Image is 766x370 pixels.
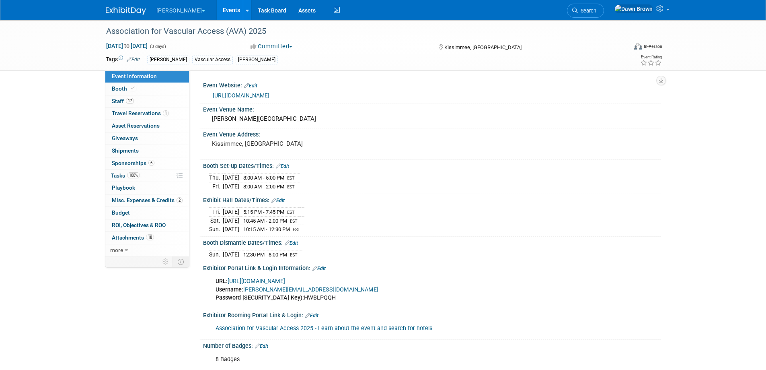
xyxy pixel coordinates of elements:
div: In-Person [643,43,662,50]
div: Vascular Access [192,56,233,64]
a: Budget [105,207,189,219]
td: [DATE] [223,250,239,259]
span: Budget [112,209,130,216]
a: Giveaways [105,132,189,145]
span: Kissimmee, [GEOGRAPHIC_DATA] [444,44,522,50]
span: 2 [177,197,183,203]
img: Format-Inperson.png [634,43,642,50]
td: [DATE] [223,216,239,225]
span: 100% [127,172,140,178]
td: Toggle Event Tabs [173,256,189,267]
span: ROI, Objectives & ROO [112,222,166,228]
span: Playbook [112,184,135,191]
span: Giveaways [112,135,138,141]
span: Tasks [111,172,140,179]
a: Asset Reservations [105,120,189,132]
span: Event Information [112,73,157,79]
div: Exhibitor Portal Link & Login Information: [203,262,661,273]
a: Association for Vascular Access 2025 - Learn about the event and search for hotels [216,325,432,332]
a: [PERSON_NAME][EMAIL_ADDRESS][DOMAIN_NAME] [243,286,378,293]
a: [URL][DOMAIN_NAME] [228,278,285,285]
span: Asset Reservations [112,122,160,129]
div: Event Format [580,42,663,54]
a: Edit [244,83,257,89]
a: Staff17 [105,95,189,107]
pre: Kissimmee, [GEOGRAPHIC_DATA] [212,140,385,147]
td: Tags [106,55,140,64]
span: Shipments [112,147,139,154]
span: 1 [163,110,169,116]
a: Edit [271,198,285,203]
div: HWBLPQQH [210,273,572,306]
button: Committed [248,42,296,51]
div: [PERSON_NAME] [147,56,189,64]
a: Edit [305,313,318,318]
a: Travel Reservations1 [105,107,189,120]
div: Booth Set-up Dates/Times: [203,160,661,170]
span: EST [290,219,298,224]
span: Search [578,8,596,14]
div: Exhibitor Rooming Portal Link & Login: [203,309,661,320]
span: 12:30 PM - 8:00 PM [243,252,287,258]
a: Sponsorships6 [105,157,189,169]
span: [DATE] [DATE] [106,42,148,50]
b: Password [SECURITY_DATA] Key): [216,294,304,301]
div: Event Rating [640,55,662,59]
div: 8 Badges [210,351,572,368]
a: [URL][DOMAIN_NAME] [213,92,269,99]
span: EST [287,210,295,215]
td: [DATE] [223,225,239,234]
td: Personalize Event Tab Strip [159,256,173,267]
a: Edit [285,240,298,246]
td: [DATE] [223,174,239,182]
a: more [105,244,189,256]
span: more [110,247,123,253]
span: Staff [112,98,134,104]
i: Booth reservation complete [131,86,135,91]
span: Sponsorships [112,160,154,166]
td: [DATE] [223,208,239,217]
span: 10:15 AM - 12:30 PM [243,226,290,232]
a: Attachments18 [105,232,189,244]
a: Shipments [105,145,189,157]
td: Fri. [209,208,223,217]
span: 5:15 PM - 7:45 PM [243,209,284,215]
span: to [123,43,131,49]
a: Edit [255,343,268,349]
div: [PERSON_NAME] [236,56,278,64]
td: Sun. [209,225,223,234]
div: Event Website: [203,79,661,90]
a: Edit [127,57,140,62]
div: [PERSON_NAME][GEOGRAPHIC_DATA] [209,113,655,125]
span: Travel Reservations [112,110,169,116]
div: Booth Dismantle Dates/Times: [203,237,661,247]
span: Misc. Expenses & Credits [112,197,183,203]
div: Number of Badges: [203,340,661,350]
b: URL: [216,278,228,285]
img: Dawn Brown [614,4,653,13]
img: ExhibitDay [106,7,146,15]
span: (3 days) [149,44,166,49]
a: Edit [276,163,289,169]
b: Username: [216,286,243,293]
a: Edit [312,266,326,271]
span: Attachments [112,234,154,241]
a: Misc. Expenses & Credits2 [105,194,189,207]
span: 18 [146,234,154,240]
a: Event Information [105,70,189,83]
td: Thu. [209,174,223,182]
div: Event Venue Address: [203,128,661,138]
a: Playbook [105,182,189,194]
span: EST [287,184,295,190]
span: 8:00 AM - 5:00 PM [243,175,284,181]
span: 6 [148,160,154,166]
td: Sun. [209,250,223,259]
a: Booth [105,83,189,95]
td: [DATE] [223,182,239,191]
div: Event Venue Name: [203,103,661,114]
span: 8:00 AM - 2:00 PM [243,184,284,190]
div: Exhibit Hall Dates/Times: [203,194,661,205]
td: Sat. [209,216,223,225]
a: ROI, Objectives & ROO [105,219,189,232]
span: Booth [112,85,136,92]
